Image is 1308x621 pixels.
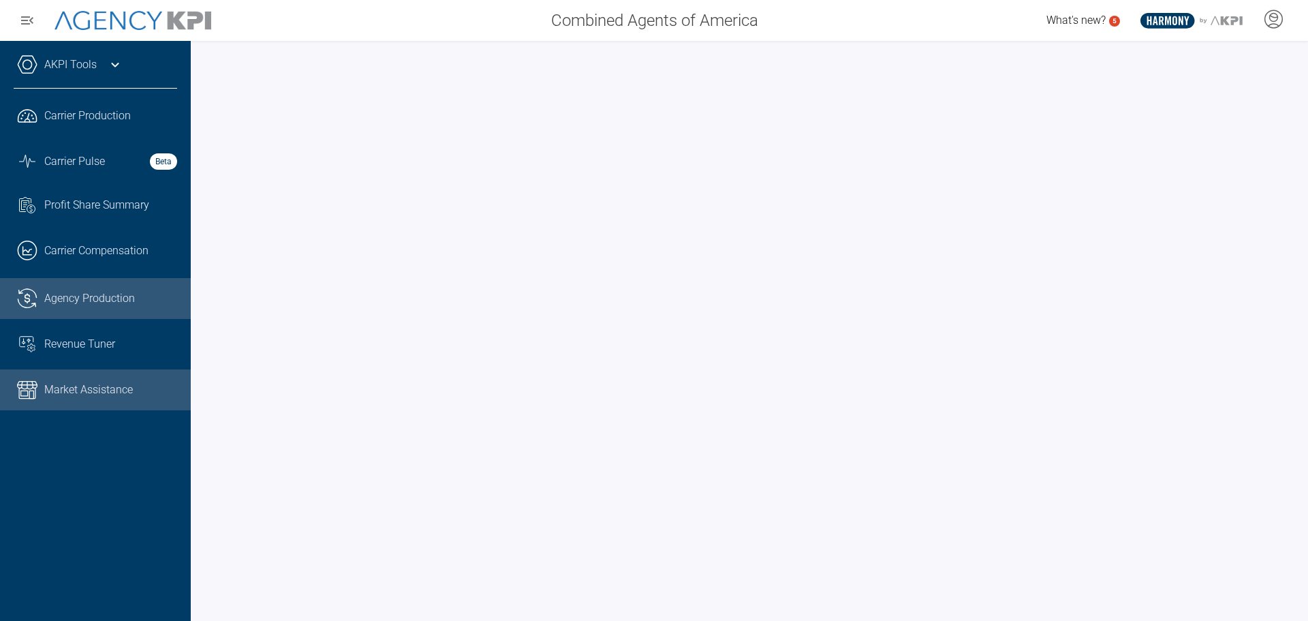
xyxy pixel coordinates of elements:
span: Carrier Compensation [44,243,149,259]
span: Revenue Tuner [44,336,115,352]
img: AgencyKPI [54,11,211,31]
span: Market Assistance [44,382,133,398]
span: Carrier Production [44,108,131,124]
text: 5 [1112,17,1117,25]
span: Carrier Pulse [44,153,105,170]
strong: Beta [150,153,177,170]
span: Profit Share Summary [44,197,149,213]
span: What's new? [1046,14,1106,27]
a: AKPI Tools [44,57,97,73]
a: 5 [1109,16,1120,27]
span: Agency Production [44,290,135,307]
span: Combined Agents of America [551,8,758,33]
